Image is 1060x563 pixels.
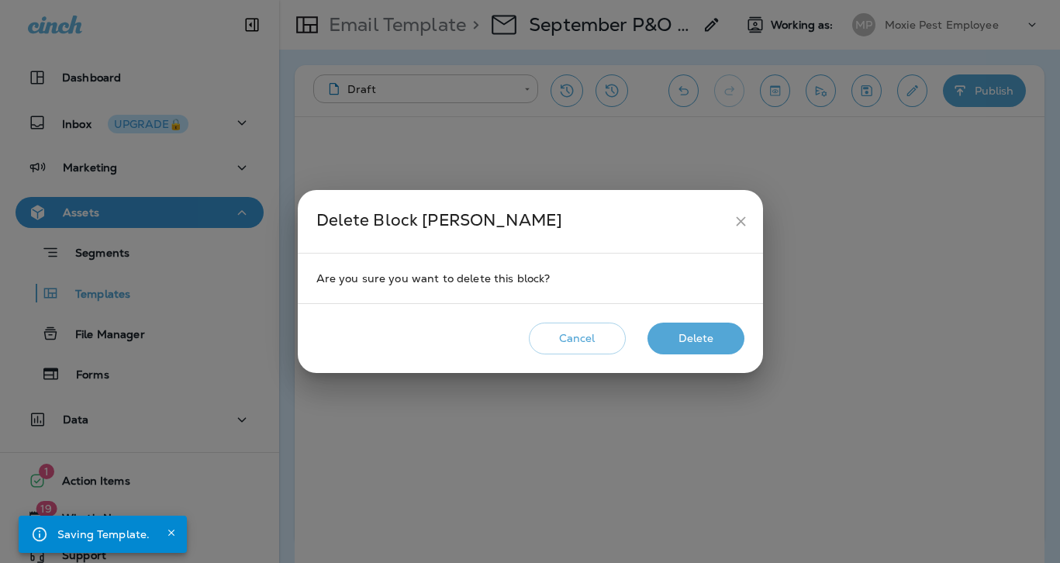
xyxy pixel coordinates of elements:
[647,323,744,354] button: Delete
[529,323,626,354] button: Cancel
[316,272,744,285] span: Are you sure you want to delete this block?
[727,207,755,236] button: close
[162,523,181,542] button: Close
[316,207,727,236] div: Delete Block [PERSON_NAME]
[57,520,150,548] div: Saving Template.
